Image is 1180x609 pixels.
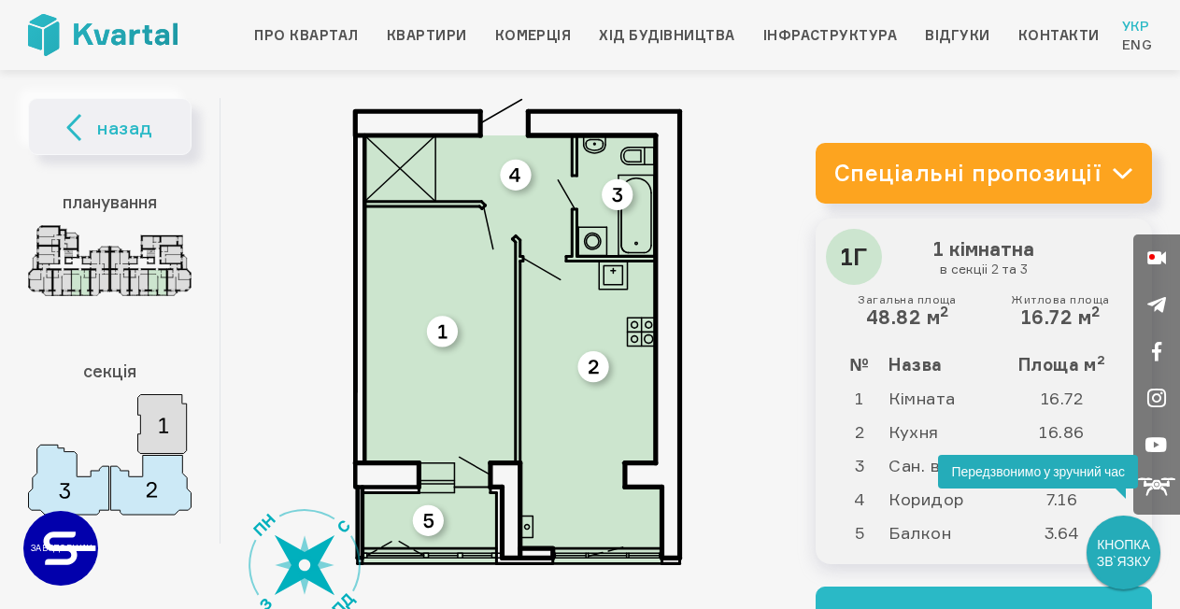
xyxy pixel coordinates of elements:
div: КНОПКА ЗВ`ЯЗКУ [1088,517,1159,588]
div: Передзвонимо у зручний час [938,455,1138,489]
td: 16.86 [1004,415,1137,448]
div: 48.82 м [858,293,957,329]
td: 3.64 [1004,516,1137,549]
td: Кухня [888,415,1004,448]
sup: 2 [1097,352,1105,367]
div: 1Г [826,229,882,285]
sup: 2 [1091,303,1100,320]
h3: 1 кімнатна [831,234,1137,282]
small: Загальна площа [858,293,957,306]
td: 16.72 [1004,381,1137,415]
td: Сан. вузол [888,448,1004,482]
a: Eng [1122,35,1152,54]
td: 3 [831,448,888,482]
td: 1 [831,381,888,415]
a: Відгуки [925,24,989,47]
button: назад [28,98,192,155]
a: Інфраструктура [763,24,898,47]
td: 7.16 [1004,482,1137,516]
h3: планування [28,183,192,220]
th: Площа м [1004,347,1137,381]
img: Квартира 1Г [261,98,775,565]
small: в секціі 2 та 3 [835,261,1132,277]
td: 5 [831,516,888,549]
a: Комерція [495,24,572,47]
text: ЗАБУДОВНИК [31,543,92,553]
td: Кімната [888,381,1004,415]
a: Укр [1122,17,1152,35]
a: Хід будівництва [599,24,734,47]
td: Коридор [888,482,1004,516]
h3: секція [28,352,192,389]
div: 16.72 м [1011,293,1109,329]
th: Назва [888,347,1004,381]
a: Контакти [1018,24,1100,47]
th: № [831,347,888,381]
td: 4 [831,482,888,516]
td: Балкон [888,516,1004,549]
a: ЗАБУДОВНИК [23,511,98,586]
a: Спеціальні пропозиції [816,143,1152,204]
td: 4.44 [1004,448,1137,482]
a: Про квартал [254,24,358,47]
td: 2 [831,415,888,448]
img: Kvartal [28,14,178,56]
a: Квартири [387,24,467,47]
small: Житлова площа [1011,293,1109,306]
span: назад [97,114,153,142]
sup: 2 [940,303,948,320]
